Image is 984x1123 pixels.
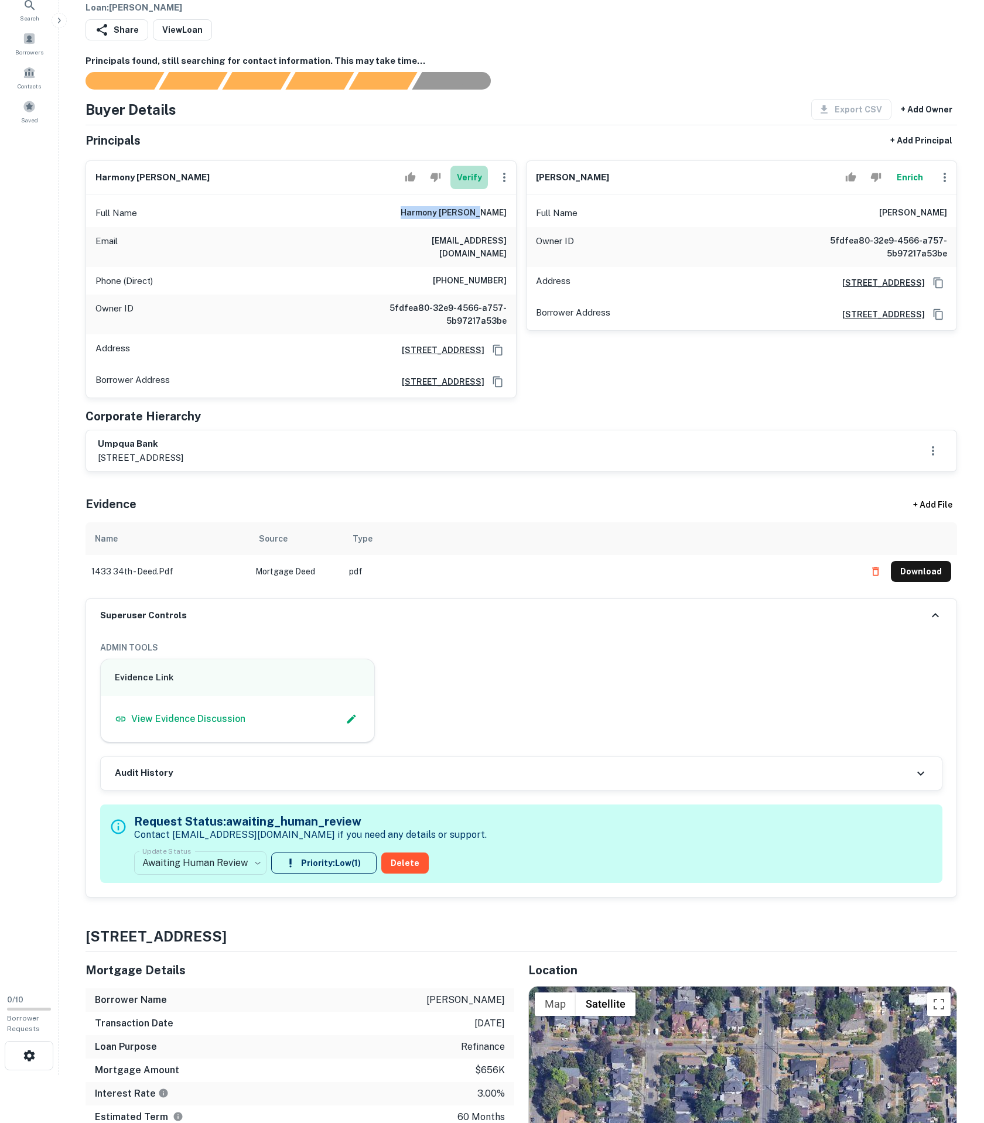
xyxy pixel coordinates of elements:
[4,95,55,127] a: Saved
[366,234,507,260] h6: [EMAIL_ADDRESS][DOMAIN_NAME]
[536,206,578,220] p: Full Name
[4,28,55,59] a: Borrowers
[536,234,574,260] p: Owner ID
[20,13,39,23] span: Search
[95,171,210,184] h6: harmony [PERSON_NAME]
[865,562,886,581] button: Delete file
[477,1087,505,1101] p: 3.00%
[95,1087,169,1101] h6: Interest Rate
[142,846,191,856] label: Update Status
[425,166,446,189] button: Reject
[95,1016,173,1030] h6: Transaction Date
[21,115,38,125] span: Saved
[930,306,947,323] button: Copy Address
[153,19,212,40] a: ViewLoan
[392,375,484,388] a: [STREET_ADDRESS]
[489,341,507,359] button: Copy Address
[86,408,201,425] h5: Corporate Hierarchy
[392,344,484,357] a: [STREET_ADDRESS]
[461,1040,505,1054] p: refinance
[86,555,250,588] td: 1433 34th - deed.pdf
[95,302,134,327] p: Owner ID
[535,992,576,1016] button: Show street map
[891,494,973,515] div: + Add File
[450,166,488,189] button: Verify
[891,166,928,189] button: Enrich
[95,373,170,391] p: Borrower Address
[95,1040,157,1054] h6: Loan Purpose
[95,234,118,260] p: Email
[4,61,55,93] a: Contacts
[95,532,118,546] div: Name
[173,1111,183,1122] svg: Term is based on a standard schedule for this type of loan.
[86,961,514,979] h5: Mortgage Details
[474,1016,505,1030] p: [DATE]
[927,992,951,1016] button: Toggle fullscreen view
[807,234,947,260] h6: 5fdfea80-32e9-4566-a757-5b97217a53be
[131,712,245,726] p: View Evidence Discussion
[489,373,507,391] button: Copy Address
[401,206,507,220] h6: harmony [PERSON_NAME]
[71,72,159,90] div: Sending borrower request to AI...
[896,99,957,120] button: + Add Owner
[259,532,288,546] div: Source
[886,130,957,151] button: + Add Principal
[381,852,429,874] button: Delete
[528,961,957,979] h5: Location
[86,54,957,68] h6: Principals found, still searching for contact information. This may take time...
[433,274,507,288] h6: [PHONE_NUMBER]
[86,495,136,513] h5: Evidence
[159,72,227,90] div: Your request is received and processing...
[95,993,167,1007] h6: Borrower Name
[134,813,487,830] h5: Request Status: awaiting_human_review
[879,206,947,220] h6: [PERSON_NAME]
[271,852,377,874] button: Priority:Low(1)
[866,166,886,189] button: Reject
[250,522,343,555] th: Source
[115,766,173,780] h6: Audit History
[86,1,431,15] h6: Loan : [PERSON_NAME]
[86,99,176,120] h4: Buyer Details
[412,72,505,90] div: AI fulfillment process complete.
[343,710,360,728] button: Edit Slack Link
[86,522,250,555] th: Name
[250,555,343,588] td: Mortgage Deed
[95,274,153,288] p: Phone (Direct)
[15,47,43,57] span: Borrowers
[18,81,41,91] span: Contacts
[930,274,947,292] button: Copy Address
[95,341,130,359] p: Address
[95,1063,179,1077] h6: Mortgage Amount
[115,712,245,726] a: View Evidence Discussion
[353,532,373,546] div: Type
[833,276,925,289] a: [STREET_ADDRESS]
[833,308,925,321] a: [STREET_ADDRESS]
[343,555,859,588] td: pdf
[840,166,861,189] button: Accept
[95,206,137,220] p: Full Name
[86,522,957,598] div: scrollable content
[7,1014,40,1033] span: Borrower Requests
[576,992,635,1016] button: Show satellite imagery
[925,1029,984,1086] iframe: Chat Widget
[86,926,957,947] h4: [STREET_ADDRESS]
[134,828,487,842] p: Contact [EMAIL_ADDRESS][DOMAIN_NAME] if you need any details or support.
[536,171,609,184] h6: [PERSON_NAME]
[426,993,505,1007] p: [PERSON_NAME]
[536,274,570,292] p: Address
[222,72,291,90] div: Documents found, AI parsing details...
[86,19,148,40] button: Share
[98,451,183,465] p: [STREET_ADDRESS]
[475,1063,505,1077] p: $656k
[7,995,23,1004] span: 0 / 10
[400,166,421,189] button: Accept
[366,302,507,327] h6: 5fdfea80-32e9-4566-a757-5b97217a53be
